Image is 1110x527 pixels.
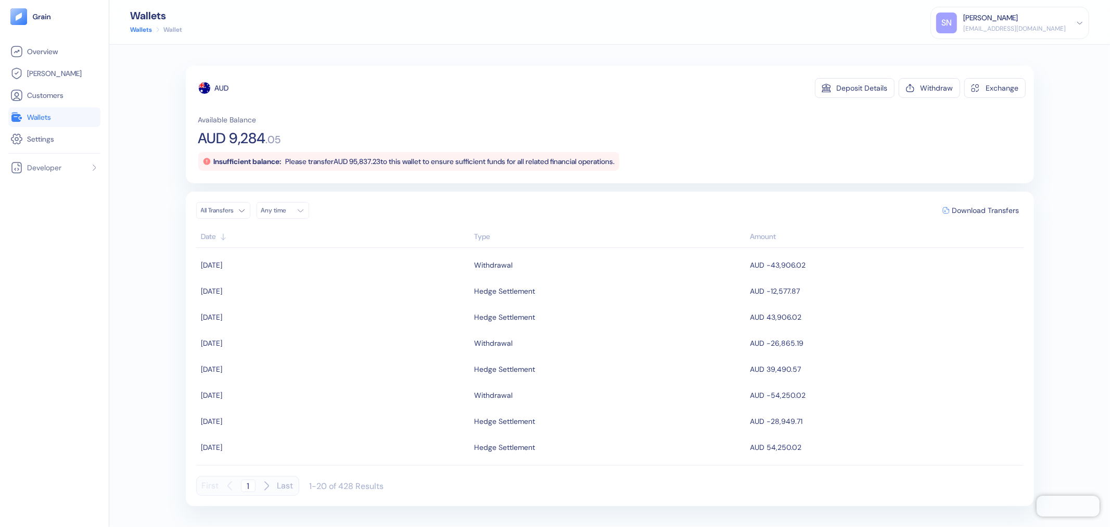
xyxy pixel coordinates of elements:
[196,382,472,408] td: [DATE]
[750,231,1018,242] div: Sort descending
[475,308,535,326] div: Hedge Settlement
[963,12,1018,23] div: [PERSON_NAME]
[748,460,1024,486] td: AUD 28,967.6
[196,330,472,356] td: [DATE]
[310,481,384,492] div: 1-20 of 428 Results
[277,476,294,496] button: Last
[201,231,469,242] div: Sort ascending
[202,476,219,496] button: First
[10,8,27,25] img: logo-tablet-V2.svg
[266,134,281,145] span: . 05
[196,460,472,486] td: [DATE]
[986,84,1019,92] div: Exchange
[130,25,152,34] a: Wallets
[748,408,1024,434] td: AUD -28,949.71
[938,203,1024,218] button: Download Transfers
[475,438,535,456] div: Hedge Settlement
[475,231,745,242] div: Sort ascending
[214,157,282,166] span: Insufficient balance:
[837,84,888,92] div: Deposit Details
[964,78,1026,98] button: Exchange
[475,256,513,274] div: Withdrawal
[27,46,58,57] span: Overview
[475,360,535,378] div: Hedge Settlement
[475,282,535,300] div: Hedge Settlement
[261,206,292,215] div: Any time
[196,304,472,330] td: [DATE]
[815,78,895,98] button: Deposit Details
[475,412,535,430] div: Hedge Settlement
[748,434,1024,460] td: AUD 54,250.02
[963,24,1066,33] div: [EMAIL_ADDRESS][DOMAIN_NAME]
[10,133,98,145] a: Settings
[215,83,229,93] div: AUD
[27,134,54,144] span: Settings
[130,10,182,21] div: Wallets
[286,157,615,166] span: Please transfer AUD 95,837.23 to this wallet to ensure sufficient funds for all related financial...
[748,278,1024,304] td: AUD -12,577.87
[1037,496,1100,517] iframe: Chatra live chat
[748,330,1024,356] td: AUD -26,865.19
[10,111,98,123] a: Wallets
[27,68,82,79] span: [PERSON_NAME]
[196,434,472,460] td: [DATE]
[32,13,52,20] img: logo
[10,89,98,102] a: Customers
[921,84,953,92] div: Withdraw
[27,112,51,122] span: Wallets
[899,78,960,98] button: Withdraw
[27,90,63,101] span: Customers
[198,131,266,146] span: AUD 9,284
[475,386,513,404] div: Withdrawal
[748,304,1024,330] td: AUD 43,906.02
[748,252,1024,278] td: AUD -43,906.02
[196,408,472,434] td: [DATE]
[196,278,472,304] td: [DATE]
[196,356,472,382] td: [DATE]
[10,67,98,80] a: [PERSON_NAME]
[936,12,957,33] div: SN
[952,207,1019,214] span: Download Transfers
[196,252,472,278] td: [DATE]
[198,115,257,125] span: Available Balance
[27,162,61,173] span: Developer
[748,356,1024,382] td: AUD 39,490.57
[748,382,1024,408] td: AUD -54,250.02
[257,202,309,219] button: Any time
[10,45,98,58] a: Overview
[475,334,513,352] div: Withdrawal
